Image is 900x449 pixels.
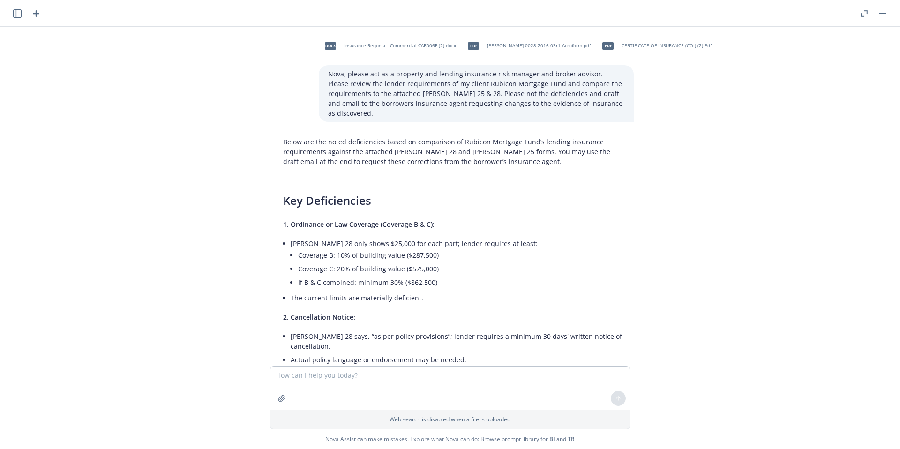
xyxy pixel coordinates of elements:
span: Nova Assist can make mistakes. Explore what Nova can do: Browse prompt library for and [325,429,575,449]
li: [PERSON_NAME] 28 says, “as per policy provisions”; lender requires a minimum 30 days' written not... [291,329,624,353]
li: Actual policy language or endorsement may be needed. [291,353,624,367]
li: Coverage C: 20% of building value ($575,000) [298,262,624,276]
div: docxInsurance Request - Commercial CAR006F (2).docx [319,34,458,58]
span: docx [325,42,336,49]
li: [PERSON_NAME] 28 only shows $25,000 for each part; lender requires at least: [291,237,624,291]
div: PdfCERTIFICATE OF INSURANCE (COI) (2).Pdf [596,34,713,58]
li: If B & C combined: minimum 30% ($862,500) [298,276,624,289]
span: 1. Ordinance or Law Coverage (Coverage B & C): [283,220,435,229]
span: CERTIFICATE OF INSURANCE (COI) (2).Pdf [622,43,712,49]
a: TR [568,435,575,443]
span: Insurance Request - Commercial CAR006F (2).docx [344,43,456,49]
span: pdf [468,42,479,49]
li: The current limits are materially deficient. [291,291,624,305]
li: Coverage B: 10% of building value ($287,500) [298,248,624,262]
span: Pdf [602,42,614,49]
p: Below are the noted deficiencies based on comparison of Rubicon Mortgage Fund’s lending insurance... [283,137,624,166]
p: Nova, please act as a property and lending insurance risk manager and broker advisor. Please revi... [328,69,624,118]
h2: Key Deficiencies [283,193,624,208]
a: BI [549,435,555,443]
p: Web search is disabled when a file is uploaded [276,415,624,423]
span: 2. Cancellation Notice: [283,313,355,322]
div: pdf[PERSON_NAME] 0028 2016-03r1 Acroform.pdf [462,34,592,58]
span: [PERSON_NAME] 0028 2016-03r1 Acroform.pdf [487,43,591,49]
